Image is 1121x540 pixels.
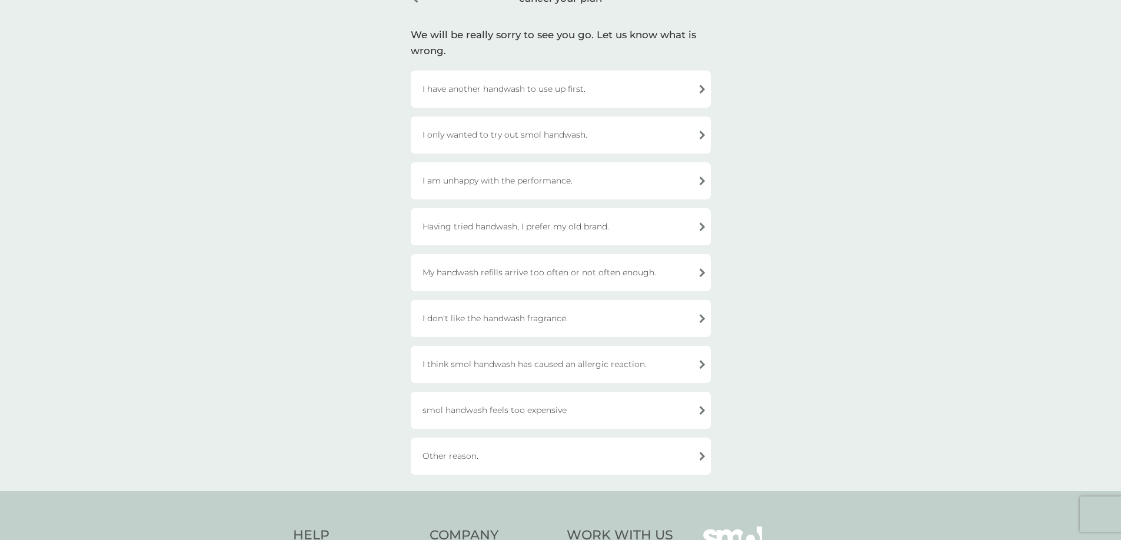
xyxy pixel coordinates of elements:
[411,392,711,429] div: smol handwash feels too expensive
[411,116,711,154] div: I only wanted to try out smol handwash.
[411,162,711,199] div: I am unhappy with the performance.
[411,71,711,108] div: I have another handwash to use up first.
[411,438,711,475] div: Other reason.
[411,208,711,245] div: Having tried handwash, I prefer my old brand.
[411,346,711,383] div: I think smol handwash has caused an allergic reaction.
[411,254,711,291] div: My handwash refills arrive too often or not often enough.
[411,300,711,337] div: I don't like the handwash fragrance.
[411,27,711,59] div: We will be really sorry to see you go. Let us know what is wrong.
